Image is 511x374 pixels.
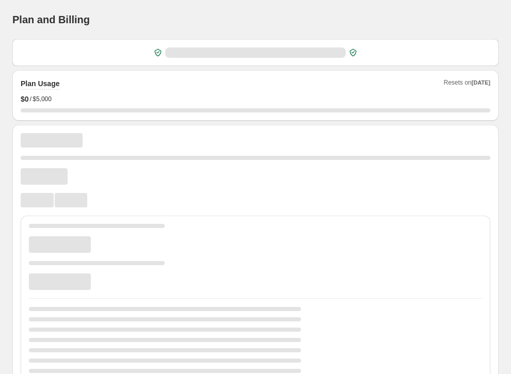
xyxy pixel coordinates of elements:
[12,13,90,26] h1: Plan and Billing
[21,94,490,104] div: /
[21,94,29,104] span: $ 0
[472,79,490,86] span: [DATE]
[21,78,59,89] h2: Plan Usage
[444,78,491,90] span: Resets on
[33,95,52,103] span: $5,000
